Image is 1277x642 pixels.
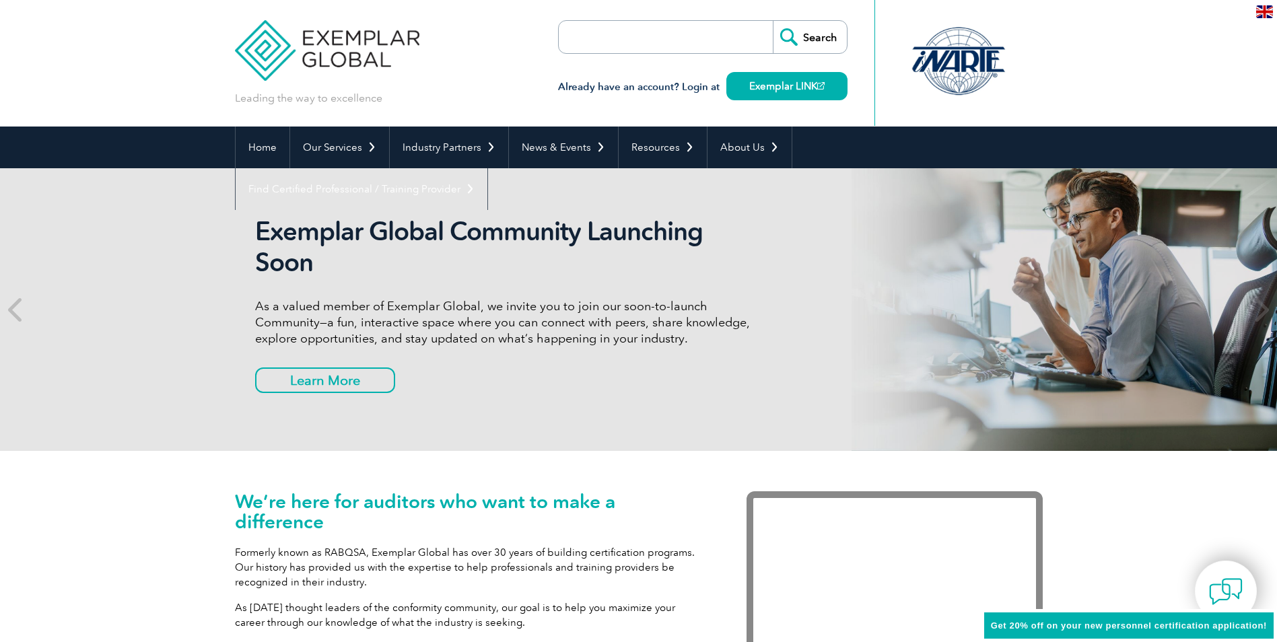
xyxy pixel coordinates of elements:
h2: Exemplar Global Community Launching Soon [255,216,760,278]
a: Find Certified Professional / Training Provider [236,168,487,210]
p: As [DATE] thought leaders of the conformity community, our goal is to help you maximize your care... [235,600,706,630]
p: As a valued member of Exemplar Global, we invite you to join our soon-to-launch Community—a fun, ... [255,298,760,347]
img: contact-chat.png [1209,575,1243,608]
a: About Us [707,127,792,168]
a: Our Services [290,127,389,168]
a: Resources [619,127,707,168]
img: en [1256,5,1273,18]
a: Exemplar LINK [726,72,848,100]
a: Home [236,127,289,168]
a: Learn More [255,367,395,393]
h1: We’re here for auditors who want to make a difference [235,491,706,532]
input: Search [773,21,847,53]
p: Leading the way to excellence [235,91,382,106]
span: Get 20% off on your new personnel certification application! [991,620,1267,631]
p: Formerly known as RABQSA, Exemplar Global has over 30 years of building certification programs. O... [235,545,706,590]
a: Industry Partners [390,127,508,168]
h3: Already have an account? Login at [558,79,848,96]
img: open_square.png [817,82,825,90]
a: News & Events [509,127,618,168]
